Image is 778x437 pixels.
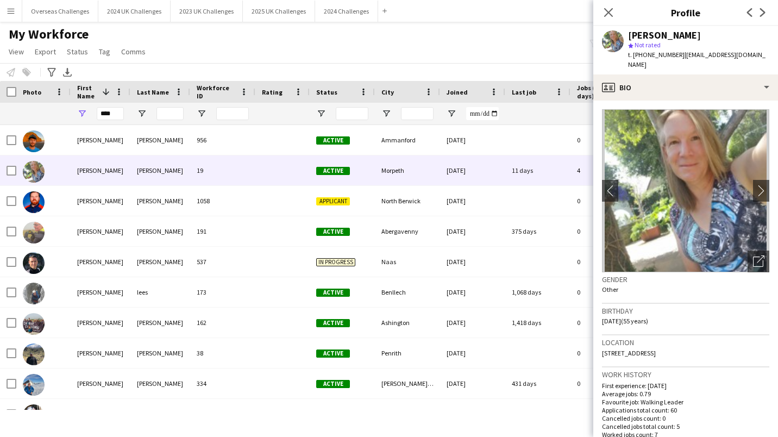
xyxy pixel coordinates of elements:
div: 0 [570,125,641,155]
div: 334 [190,369,255,398]
button: 2023 UK Challenges [171,1,243,22]
div: [PERSON_NAME] [71,186,130,216]
span: Active [316,319,350,327]
div: [PERSON_NAME] [130,247,190,277]
button: 2024 UK Challenges [98,1,171,22]
button: Open Filter Menu [137,109,147,118]
button: Overseas Challenges [22,1,98,22]
span: Last job [512,88,536,96]
img: John Martin [23,404,45,426]
div: Ammanford [375,125,440,155]
div: [PERSON_NAME] [130,186,190,216]
div: [PERSON_NAME] [71,308,130,338]
div: [DATE] [440,125,505,155]
a: Status [62,45,92,59]
div: [PERSON_NAME] [130,338,190,368]
div: 11 days [505,155,570,185]
h3: Work history [602,370,769,379]
div: Benllech [375,277,440,307]
div: [DATE] [440,186,505,216]
div: [PERSON_NAME] [71,399,130,429]
a: Export [30,45,60,59]
div: [PERSON_NAME] [71,277,130,307]
span: First Name [77,84,98,100]
span: Last Name [137,88,169,96]
span: Active [316,167,350,175]
span: Jobs (last 90 days) [577,84,622,100]
div: 375 days [505,216,570,246]
input: First Name Filter Input [97,107,124,120]
img: John Mainwaring [23,374,45,396]
div: 0 [570,369,641,398]
div: 0 [570,247,641,277]
span: Status [67,47,88,57]
div: 173 [190,277,255,307]
div: Kendal [375,399,440,429]
img: John Faragher [23,222,45,244]
div: Naas [375,247,440,277]
a: View [4,45,28,59]
input: Status Filter Input [336,107,368,120]
div: [PERSON_NAME] Melyd [375,369,440,398]
div: [DATE] [440,277,505,307]
p: Cancelled jobs total count: 5 [602,422,769,430]
span: [DATE] (55 years) [602,317,648,325]
a: Comms [117,45,150,59]
div: [DATE] [440,216,505,246]
div: [DATE] [440,399,505,429]
h3: Location [602,338,769,347]
div: 431 days [505,369,570,398]
div: 0 [570,186,641,216]
div: 19 [190,155,255,185]
input: Joined Filter Input [466,107,499,120]
button: Open Filter Menu [77,109,87,118]
h3: Birthday [602,306,769,316]
span: Not rated [635,41,661,49]
img: John Leightley [23,313,45,335]
app-action-btn: Advanced filters [45,66,58,79]
span: t. [PHONE_NUMBER] [628,51,685,59]
button: 2024 Challenges [315,1,378,22]
div: [PERSON_NAME] [130,155,190,185]
div: [PERSON_NAME] [71,338,130,368]
app-action-btn: Export XLSX [61,66,74,79]
div: 0 [570,308,641,338]
span: Other [602,285,618,294]
button: Open Filter Menu [197,109,206,118]
div: North Berwick [375,186,440,216]
div: [PERSON_NAME] [71,216,130,246]
span: My Workforce [9,26,89,42]
div: Open photos pop-in [748,251,769,272]
div: [DATE] [440,308,505,338]
button: Open Filter Menu [316,109,326,118]
span: Comms [121,47,146,57]
img: john lees [23,283,45,304]
span: Active [316,349,350,358]
div: 0 [570,338,641,368]
div: 537 [190,247,255,277]
div: [DATE] [440,155,505,185]
span: Active [316,380,350,388]
p: Average jobs: 0.79 [602,390,769,398]
span: Photo [23,88,41,96]
button: 2025 UK Challenges [243,1,315,22]
a: Tag [95,45,115,59]
span: | [EMAIL_ADDRESS][DOMAIN_NAME] [628,51,766,68]
div: [PERSON_NAME] [130,399,190,429]
span: [STREET_ADDRESS] [602,349,656,357]
div: [PERSON_NAME] [130,125,190,155]
span: Applicant [316,197,350,205]
button: Open Filter Menu [447,109,456,118]
span: In progress [316,258,355,266]
div: 162 [190,308,255,338]
span: Export [35,47,56,57]
div: 327 days [505,399,570,429]
div: Abergavenny [375,216,440,246]
img: John Coffield [23,191,45,213]
div: 0 [570,399,641,429]
div: [PERSON_NAME] [71,125,130,155]
div: Ashington [375,308,440,338]
div: 38 [190,338,255,368]
h3: Gender [602,274,769,284]
p: Favourite job: Walking Leader [602,398,769,406]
